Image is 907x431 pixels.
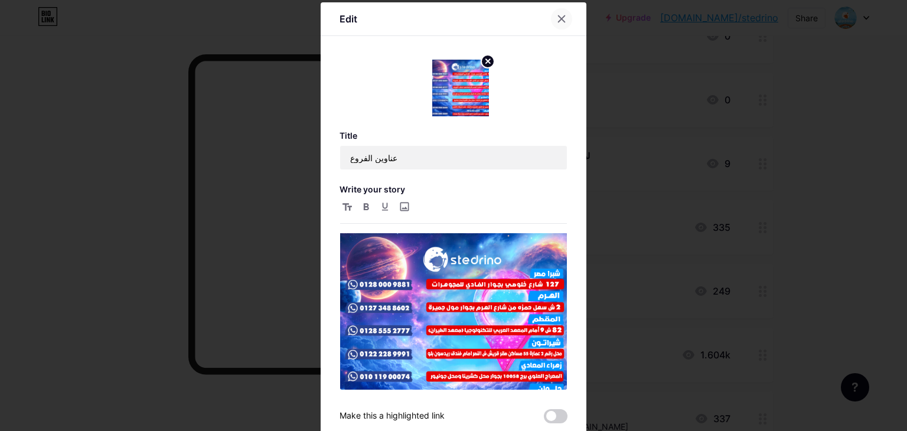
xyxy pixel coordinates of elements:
[340,130,567,141] h3: Title
[340,184,567,194] h3: Write your story
[340,12,357,26] div: Edit
[432,60,489,116] img: link_thumbnail
[340,146,567,169] input: Title
[340,409,445,423] div: Make this a highlighted link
